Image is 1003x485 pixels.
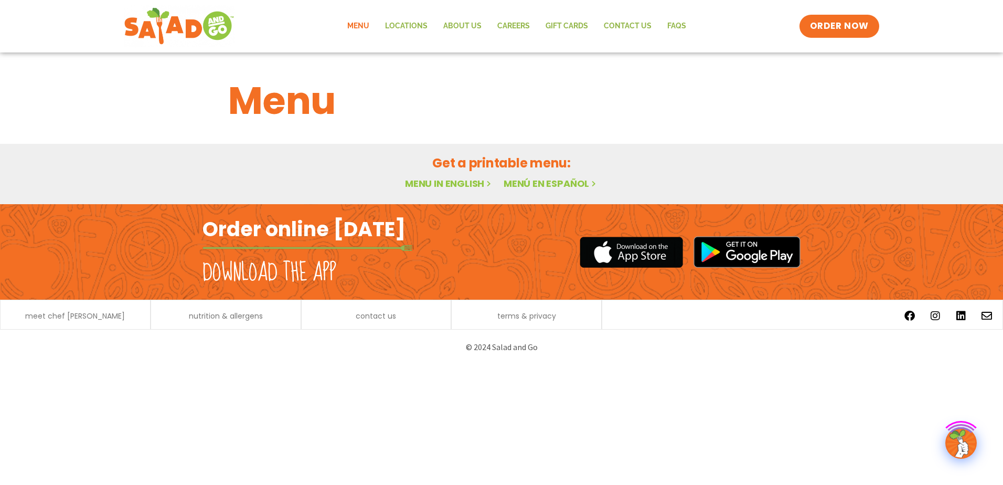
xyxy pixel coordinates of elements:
img: fork [202,245,412,251]
a: contact us [356,312,396,320]
img: appstore [580,235,683,269]
a: terms & privacy [497,312,556,320]
a: FAQs [659,14,694,38]
span: ORDER NOW [810,20,869,33]
a: Menu [339,14,377,38]
img: google_play [693,236,801,268]
a: nutrition & allergens [189,312,263,320]
h2: Get a printable menu: [228,154,775,172]
h1: Menu [228,72,775,129]
a: Menu in English [405,177,493,190]
a: Contact Us [596,14,659,38]
h2: Order online [DATE] [202,216,406,242]
a: Careers [489,14,538,38]
a: meet chef [PERSON_NAME] [25,312,125,320]
h2: Download the app [202,258,336,288]
p: © 2024 Salad and Go [208,340,795,354]
a: About Us [435,14,489,38]
img: new-SAG-logo-768×292 [124,5,234,47]
nav: Menu [339,14,694,38]
a: Menú en español [504,177,598,190]
a: ORDER NOW [799,15,879,38]
a: GIFT CARDS [538,14,596,38]
a: Locations [377,14,435,38]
